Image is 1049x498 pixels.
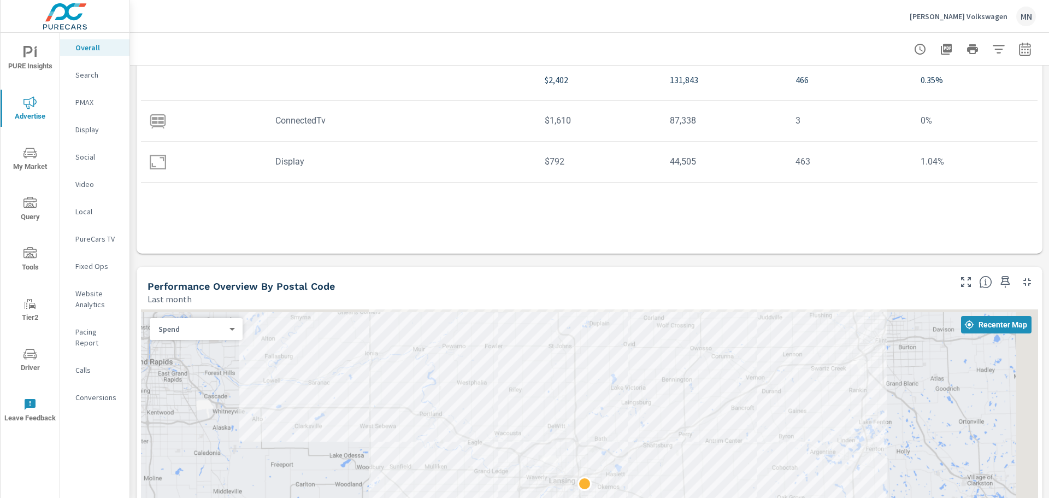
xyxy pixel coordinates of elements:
[4,46,56,73] span: PURE Insights
[4,96,56,123] span: Advertise
[75,151,121,162] p: Social
[148,292,192,306] p: Last month
[148,280,335,292] h5: Performance Overview By Postal Code
[787,107,912,134] td: 3
[4,197,56,224] span: Query
[60,39,129,56] div: Overall
[912,107,1038,134] td: 0%
[60,121,129,138] div: Display
[979,276,992,289] span: Understand performance data by postal code. Individual postal codes can be selected and expanded ...
[935,38,957,60] button: "Export Report to PDF"
[988,38,1010,60] button: Apply Filters
[4,247,56,274] span: Tools
[60,94,129,110] div: PMAX
[4,398,56,425] span: Leave Feedback
[60,67,129,83] div: Search
[912,148,1038,175] td: 1.04%
[60,389,129,406] div: Conversions
[60,258,129,274] div: Fixed Ops
[60,285,129,313] div: Website Analytics
[1,33,60,435] div: nav menu
[60,231,129,247] div: PureCars TV
[921,73,1029,86] p: 0.35%
[60,203,129,220] div: Local
[536,107,662,134] td: $1,610
[4,297,56,324] span: Tier2
[75,233,121,244] p: PureCars TV
[75,261,121,272] p: Fixed Ops
[75,288,121,310] p: Website Analytics
[75,206,121,217] p: Local
[75,326,121,348] p: Pacing Report
[536,148,662,175] td: $792
[75,365,121,376] p: Calls
[150,324,234,335] div: Spend
[965,320,1027,330] span: Recenter Map
[75,69,121,80] p: Search
[60,362,129,378] div: Calls
[1016,7,1036,26] div: MN
[661,148,787,175] td: 44,505
[661,107,787,134] td: 87,338
[158,324,225,334] p: Spend
[60,149,129,165] div: Social
[60,324,129,351] div: Pacing Report
[75,179,121,190] p: Video
[1014,38,1036,60] button: Select Date Range
[1018,273,1036,291] button: Minimize Widget
[4,348,56,374] span: Driver
[150,154,166,170] img: icon-display.svg
[957,273,975,291] button: Make Fullscreen
[910,11,1007,21] p: [PERSON_NAME] Volkswagen
[267,107,536,134] td: ConnectedTv
[545,73,653,86] p: $2,402
[267,148,536,175] td: Display
[75,42,121,53] p: Overall
[961,316,1032,333] button: Recenter Map
[670,73,778,86] p: 131,843
[150,113,166,129] img: icon-connectedtv.svg
[75,124,121,135] p: Display
[795,73,904,86] p: 466
[962,38,983,60] button: Print Report
[997,273,1014,291] span: Save this to your personalized report
[75,392,121,403] p: Conversions
[60,176,129,192] div: Video
[787,148,912,175] td: 463
[75,97,121,108] p: PMAX
[4,147,56,173] span: My Market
